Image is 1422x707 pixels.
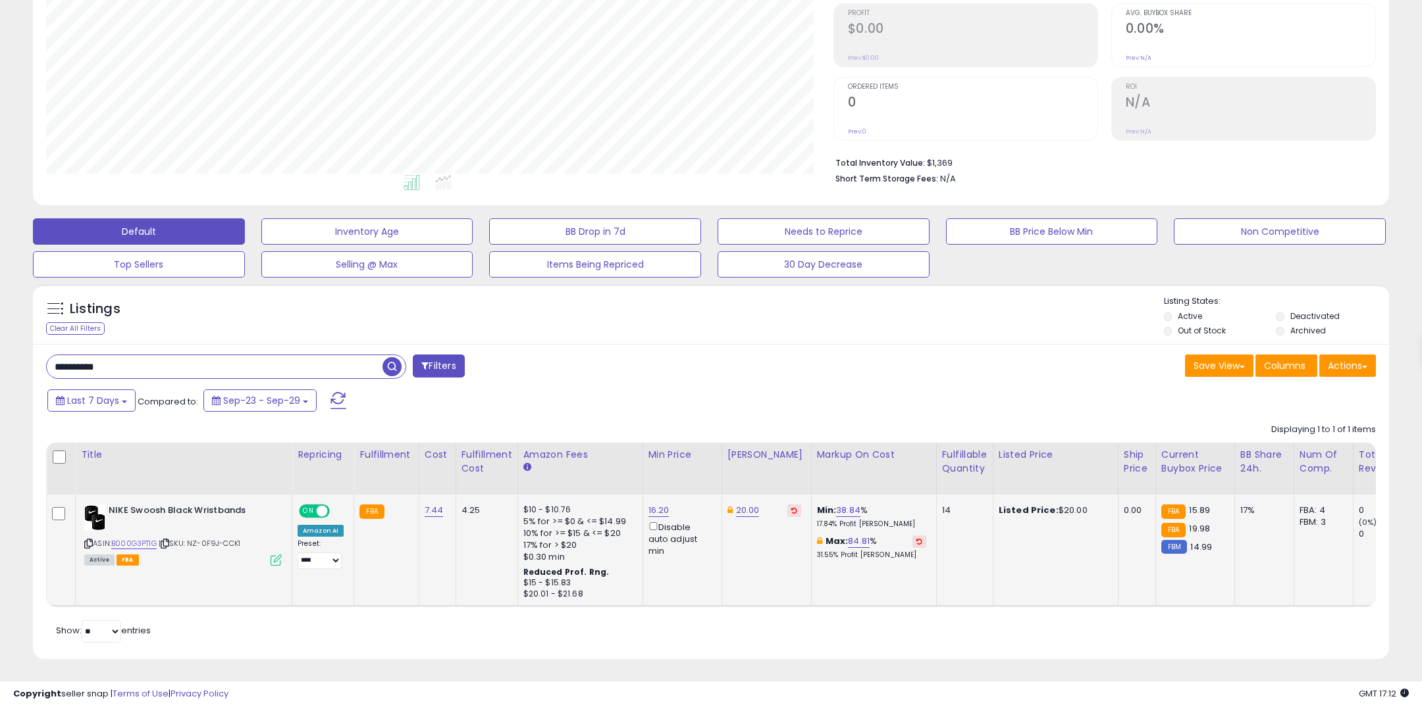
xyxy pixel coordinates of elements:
a: B000G3PT1G [111,538,157,549]
div: $15 - $15.83 [523,577,633,589]
a: Privacy Policy [171,687,228,700]
label: Active [1178,310,1202,322]
div: $20.01 - $21.68 [523,589,633,600]
div: 4.25 [461,504,508,516]
div: $10 - $10.76 [523,504,633,516]
button: Actions [1319,354,1376,377]
div: $0.30 min [523,551,633,563]
button: Inventory Age [261,218,473,245]
h5: Listings [70,300,120,318]
div: 10% for >= $15 & <= $20 [523,527,633,539]
div: Fulfillment Cost [461,448,512,475]
button: Sep-23 - Sep-29 [203,389,317,412]
strong: Copyright [13,687,61,700]
span: Avg. Buybox Share [1126,10,1375,17]
div: Title [81,448,286,462]
div: Num of Comp. [1300,448,1348,475]
div: 0 [1359,528,1412,540]
div: Ship Price [1124,448,1150,475]
div: [PERSON_NAME] [727,448,806,462]
div: 17% [1240,504,1284,516]
p: 31.55% Profit [PERSON_NAME] [817,550,926,560]
div: 17% for > $20 [523,539,633,551]
div: Total Rev. [1359,448,1407,475]
b: Short Term Storage Fees: [835,173,938,184]
span: FBA [117,554,139,566]
h2: $0.00 [848,21,1097,39]
button: Default [33,218,245,245]
span: 14.99 [1190,541,1212,553]
p: Listing States: [1164,295,1390,308]
button: Non Competitive [1174,218,1386,245]
label: Deactivated [1290,310,1340,322]
div: BB Share 24h. [1240,448,1288,475]
button: BB Drop in 7d [489,218,701,245]
span: | SKU: NZ-0F9J-CCK1 [159,538,240,549]
th: The percentage added to the cost of goods (COGS) that forms the calculator for Min & Max prices. [811,443,936,495]
label: Out of Stock [1178,325,1226,336]
a: 7.44 [425,504,444,517]
div: Disable auto adjust min [648,520,712,557]
div: seller snap | | [13,688,228,700]
div: ASIN: [84,504,282,564]
small: Amazon Fees. [523,462,531,474]
button: Needs to Reprice [718,218,930,245]
label: Archived [1290,325,1326,336]
b: Min: [817,504,837,516]
span: ROI [1126,84,1375,91]
div: Markup on Cost [817,448,931,462]
span: N/A [940,172,956,185]
div: Current Buybox Price [1161,448,1229,475]
div: Amazon AI [298,525,344,537]
div: % [817,535,926,560]
small: Prev: 0 [848,128,866,135]
div: Repricing [298,448,348,462]
small: Prev: N/A [1126,128,1151,135]
div: $20.00 [999,504,1108,516]
b: Max: [826,535,849,547]
span: OFF [328,506,349,517]
div: Cost [425,448,450,462]
b: Listed Price: [999,504,1059,516]
a: 20.00 [736,504,760,517]
button: Top Sellers [33,251,245,278]
li: $1,369 [835,154,1366,170]
small: FBA [1161,504,1186,519]
span: Last 7 Days [67,394,119,407]
button: Filters [413,354,464,378]
b: Reduced Prof. Rng. [523,566,610,577]
div: 14 [942,504,983,516]
div: Fulfillment [359,448,413,462]
button: 30 Day Decrease [718,251,930,278]
span: 15.89 [1189,504,1210,516]
div: Min Price [648,448,716,462]
h2: 0 [848,95,1097,112]
h2: 0.00% [1126,21,1375,39]
span: ON [300,506,317,517]
span: 19.98 [1189,522,1210,535]
span: Show: entries [56,624,151,637]
small: Prev: $0.00 [848,54,879,62]
div: Listed Price [999,448,1113,462]
div: FBA: 4 [1300,504,1343,516]
button: Save View [1185,354,1253,377]
span: Ordered Items [848,84,1097,91]
p: 17.84% Profit [PERSON_NAME] [817,520,926,529]
a: 84.81 [848,535,870,548]
small: FBA [1161,523,1186,537]
small: FBM [1161,540,1187,554]
a: 38.84 [836,504,860,517]
img: 41HT2cJ22pL._SL40_.jpg [84,504,105,531]
span: Columns [1264,359,1305,372]
button: BB Price Below Min [946,218,1158,245]
div: 5% for >= $0 & <= $14.99 [523,516,633,527]
span: All listings currently available for purchase on Amazon [84,554,115,566]
button: Columns [1255,354,1317,377]
div: % [817,504,926,529]
div: Amazon Fees [523,448,637,462]
div: Preset: [298,539,344,569]
span: 2025-10-7 17:12 GMT [1359,687,1409,700]
div: 0.00 [1124,504,1145,516]
button: Selling @ Max [261,251,473,278]
span: Profit [848,10,1097,17]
